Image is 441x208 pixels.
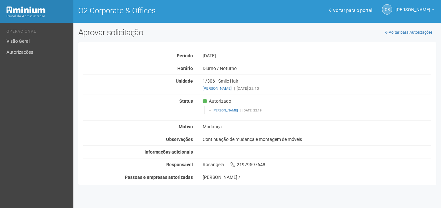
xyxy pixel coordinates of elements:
strong: Motivo [179,124,193,129]
strong: Unidade [176,78,193,84]
a: CR [382,4,392,15]
h1: O2 Corporate & Offices [78,6,252,15]
div: Painel do Administrador [6,13,69,19]
div: [PERSON_NAME] / [203,174,431,180]
span: Autorizado [203,98,231,104]
a: Voltar para o portal [329,8,372,13]
li: Operacional [6,29,69,36]
strong: Observações [166,137,193,142]
footer: [DATE] 22:19 [209,108,428,113]
strong: Responsável [166,162,193,167]
div: Diurno / Noturno [198,65,436,71]
span: | [240,109,241,112]
strong: Informações adicionais [145,149,193,155]
a: [PERSON_NAME] [396,8,435,13]
img: Minium [6,6,45,13]
h2: Aprovar solicitação [78,28,252,37]
div: 1/306 - Smile Hair [198,78,436,91]
div: Mudança [198,124,436,130]
div: Rosangela 21979597648 [198,162,436,168]
div: Continuação de mudança e montagem de móveis [198,136,436,142]
strong: Horário [177,66,193,71]
div: [DATE] [198,53,436,59]
div: [DATE] 22:13 [203,86,431,91]
span: | [234,86,235,91]
a: [PERSON_NAME] [213,109,238,112]
strong: Status [179,98,193,104]
a: Voltar para Autorizações [382,28,436,37]
span: Celso Rodrigues da Costa [396,1,430,12]
strong: Pessoas e empresas autorizadas [125,175,193,180]
strong: Período [177,53,193,58]
a: [PERSON_NAME] [203,86,232,91]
